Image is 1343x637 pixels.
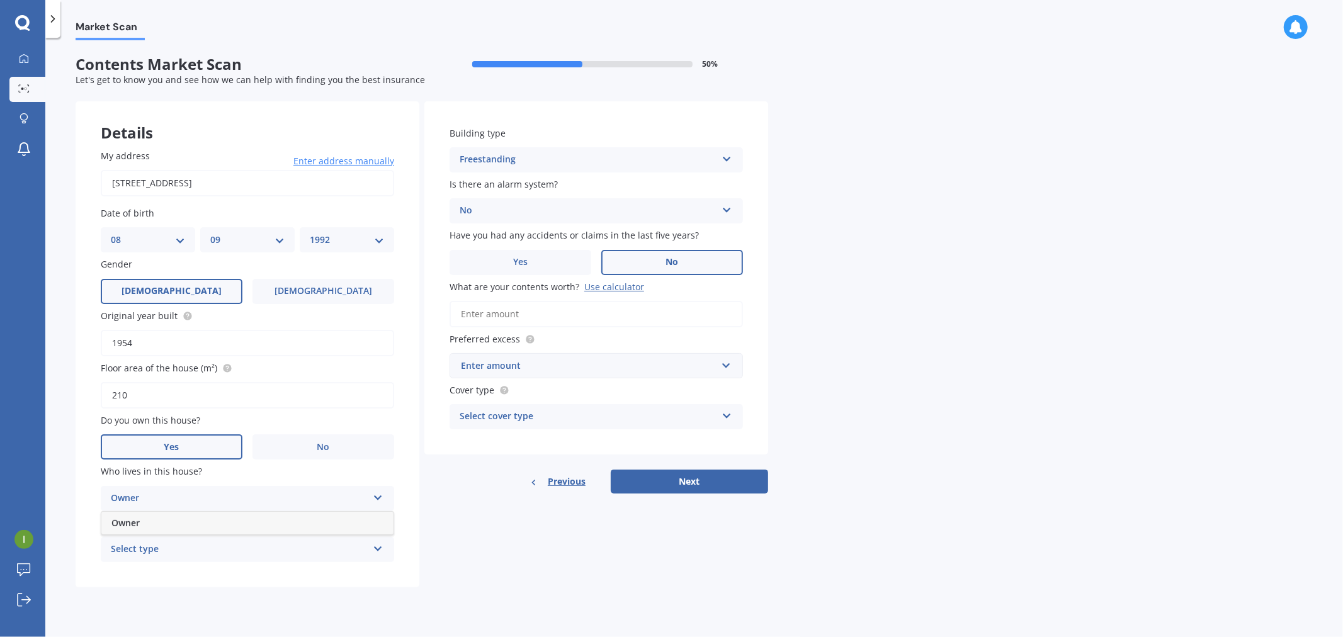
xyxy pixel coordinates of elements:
[101,310,178,322] span: Original year built
[450,178,558,190] span: Is there an alarm system?
[122,286,222,296] span: [DEMOGRAPHIC_DATA]
[450,301,743,327] input: Enter amount
[450,333,520,345] span: Preferred excess
[460,152,717,167] div: Freestanding
[111,542,368,557] div: Select type
[611,470,768,493] button: Next
[111,517,140,529] span: Owner
[703,60,718,69] span: 50 %
[461,359,717,373] div: Enter amount
[460,409,717,424] div: Select cover type
[450,230,699,242] span: Have you had any accidents or claims in the last five years?
[76,101,419,139] div: Details
[101,466,202,478] span: Who lives in this house?
[275,286,372,296] span: [DEMOGRAPHIC_DATA]
[76,21,145,38] span: Market Scan
[450,127,506,139] span: Building type
[101,330,394,356] input: Enter year
[317,442,330,453] span: No
[101,362,217,374] span: Floor area of the house (m²)
[101,150,150,162] span: My address
[101,259,132,271] span: Gender
[293,155,394,167] span: Enter address manually
[584,281,644,293] div: Use calculator
[460,203,717,218] div: No
[666,257,679,268] span: No
[76,55,422,74] span: Contents Market Scan
[101,207,154,219] span: Date of birth
[101,382,394,409] input: Enter floor area
[14,530,33,549] img: ACg8ocI7icdg1v9sk8B28GIUv1hRi15-vb9RO_CRNf1JCWpcWUW3jw=s96-c
[164,442,179,453] span: Yes
[548,472,586,491] span: Previous
[450,281,579,293] span: What are your contents worth?
[513,257,528,268] span: Yes
[101,170,394,196] input: Enter address
[76,74,425,86] span: Let's get to know you and see how we can help with finding you the best insurance
[450,384,494,396] span: Cover type
[111,491,368,506] div: Owner
[101,414,200,426] span: Do you own this house?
